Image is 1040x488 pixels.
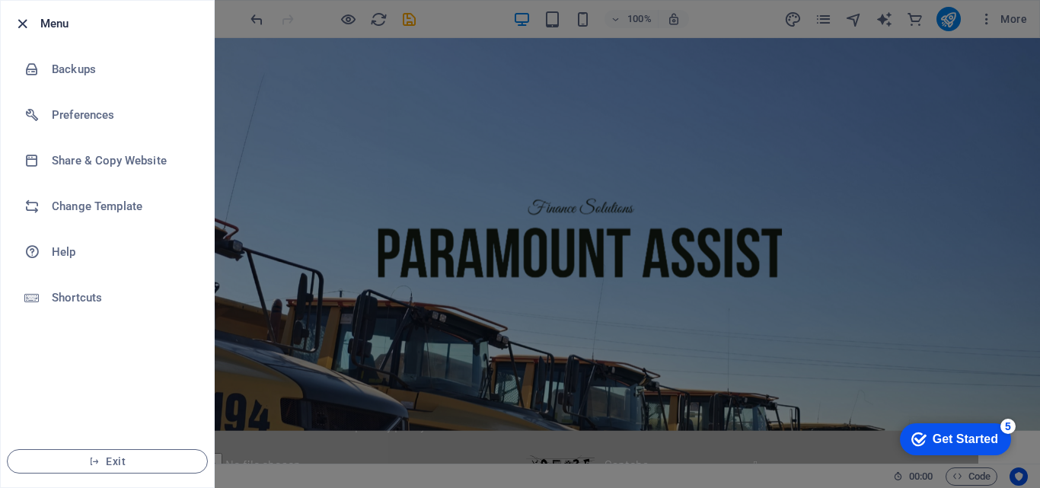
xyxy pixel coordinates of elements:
[52,197,193,215] h6: Change Template
[113,3,128,18] div: 5
[52,152,193,170] h6: Share & Copy Website
[12,8,123,40] div: Get Started 5 items remaining, 0% complete
[7,449,208,474] button: Exit
[45,17,110,30] div: Get Started
[52,289,193,307] h6: Shortcuts
[20,455,195,467] span: Exit
[40,14,202,33] h6: Menu
[52,106,193,124] h6: Preferences
[1,229,214,275] a: Help
[52,243,193,261] h6: Help
[52,60,193,78] h6: Backups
